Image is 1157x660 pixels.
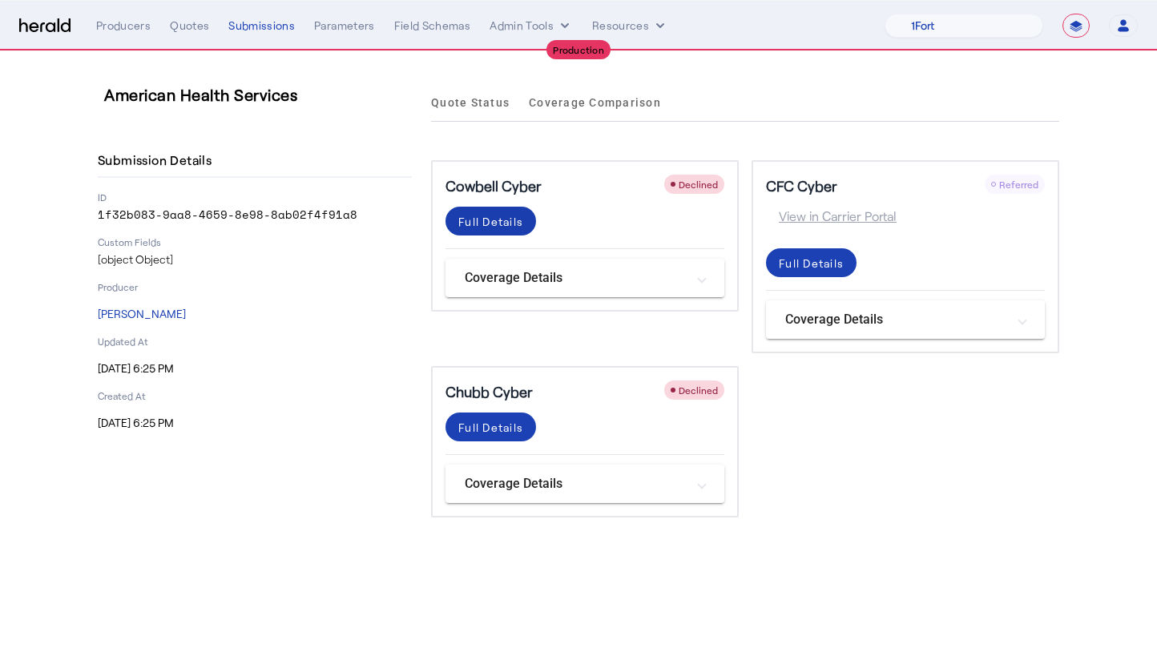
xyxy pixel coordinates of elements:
span: Coverage Comparison [529,97,661,108]
div: Full Details [458,419,523,436]
p: [DATE] 6:25 PM [98,415,412,431]
h5: Chubb Cyber [445,380,533,403]
p: Producer [98,280,412,293]
mat-expansion-panel-header: Coverage Details [445,259,724,297]
div: Producers [96,18,151,34]
button: Resources dropdown menu [592,18,668,34]
p: [PERSON_NAME] [98,306,412,322]
div: Submissions [228,18,295,34]
h5: Cowbell Cyber [445,175,542,197]
div: Full Details [779,255,844,272]
h4: Submission Details [98,151,218,170]
span: Declined [679,179,718,190]
div: Full Details [458,213,523,230]
p: 1f32b083-9aa8-4659-8e98-8ab02f4f91a8 [98,207,412,223]
img: Herald Logo [19,18,71,34]
span: Declined [679,384,718,396]
mat-expansion-panel-header: Coverage Details [766,300,1045,339]
p: [DATE] 6:25 PM [98,360,412,376]
p: Custom Fields [98,235,412,248]
mat-panel-title: Coverage Details [465,268,686,288]
div: Quotes [170,18,209,34]
p: [object Object] [98,252,412,268]
mat-panel-title: Coverage Details [785,310,1006,329]
p: Updated At [98,335,412,348]
h3: American Health Services [104,83,418,106]
mat-expansion-panel-header: Coverage Details [445,465,724,503]
h5: CFC Cyber [766,175,837,197]
button: Full Details [445,412,536,441]
p: Created At [98,389,412,402]
span: Quote Status [431,97,510,108]
a: Coverage Comparison [529,83,661,122]
button: internal dropdown menu [490,18,573,34]
span: Referred [999,179,1038,190]
a: Quote Status [431,83,510,122]
p: ID [98,191,412,203]
mat-panel-title: Coverage Details [465,474,686,493]
button: Full Details [766,248,857,277]
span: View in Carrier Portal [766,207,897,226]
button: Full Details [445,207,536,235]
div: Parameters [314,18,375,34]
div: Field Schemas [394,18,471,34]
div: Production [546,40,611,59]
